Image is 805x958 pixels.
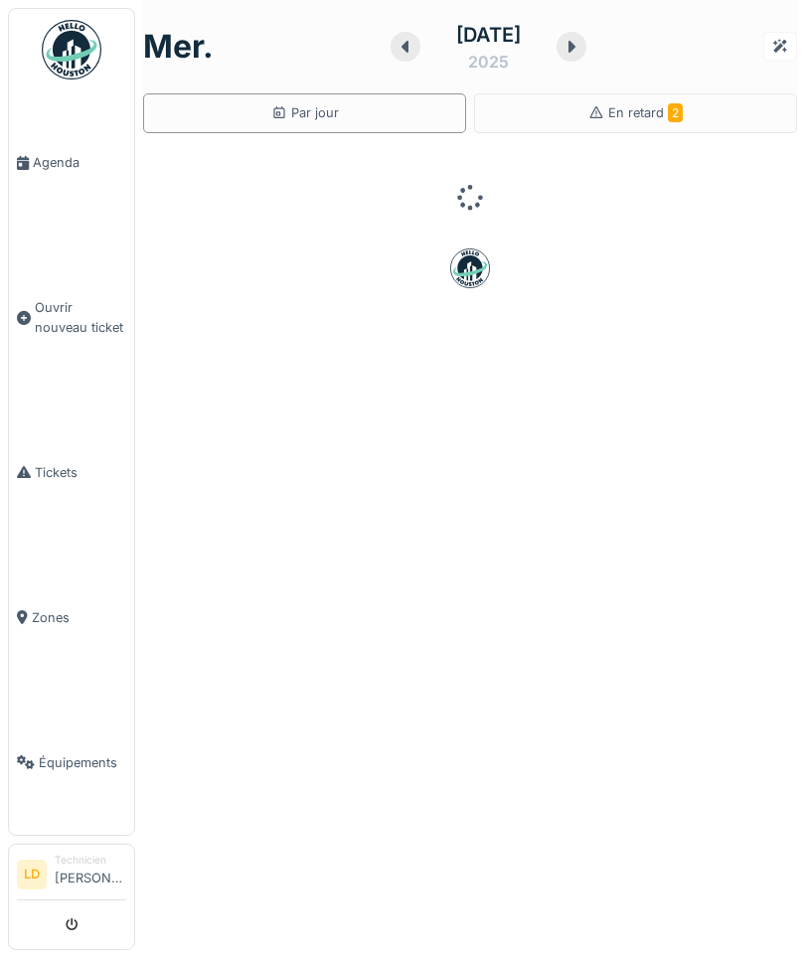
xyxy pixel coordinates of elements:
[9,690,134,835] a: Équipements
[17,853,126,900] a: LD Technicien[PERSON_NAME]
[17,860,47,889] li: LD
[32,608,126,627] span: Zones
[39,753,126,772] span: Équipements
[55,853,126,895] li: [PERSON_NAME]
[468,50,509,74] div: 2025
[456,20,521,50] div: [DATE]
[35,463,126,482] span: Tickets
[9,399,134,545] a: Tickets
[9,236,134,399] a: Ouvrir nouveau ticket
[608,105,683,120] span: En retard
[9,90,134,236] a: Agenda
[9,545,134,690] a: Zones
[42,20,101,80] img: Badge_color-CXgf-gQk.svg
[450,248,490,288] img: badge-BVDL4wpA.svg
[271,103,339,122] div: Par jour
[143,28,214,66] h1: mer.
[55,853,126,868] div: Technicien
[668,103,683,122] span: 2
[35,298,126,336] span: Ouvrir nouveau ticket
[33,153,126,172] span: Agenda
